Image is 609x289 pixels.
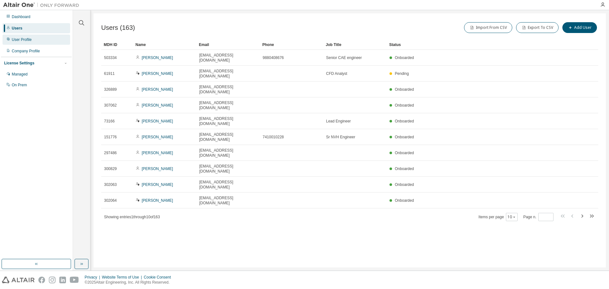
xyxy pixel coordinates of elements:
[85,275,102,280] div: Privacy
[516,22,559,33] button: Export To CSV
[395,151,414,155] span: Onboarded
[70,277,79,283] img: youtube.svg
[199,180,257,190] span: [EMAIL_ADDRESS][DOMAIN_NAME]
[326,119,351,124] span: Lead Engineer
[104,71,115,76] span: 61911
[12,49,40,54] div: Company Profile
[199,132,257,142] span: [EMAIL_ADDRESS][DOMAIN_NAME]
[464,22,512,33] button: Import From CSV
[199,100,257,110] span: [EMAIL_ADDRESS][DOMAIN_NAME]
[142,198,173,203] a: [PERSON_NAME]
[104,198,117,203] span: 302064
[142,182,173,187] a: [PERSON_NAME]
[104,87,117,92] span: 326889
[395,135,414,139] span: Onboarded
[104,103,117,108] span: 307062
[395,119,414,123] span: Onboarded
[12,72,28,77] div: Managed
[262,40,321,50] div: Phone
[395,103,414,108] span: Onboarded
[101,24,135,31] span: Users (163)
[199,195,257,206] span: [EMAIL_ADDRESS][DOMAIN_NAME]
[395,56,414,60] span: Onboarded
[142,56,173,60] a: [PERSON_NAME]
[395,198,414,203] span: Onboarded
[144,275,174,280] div: Cookie Consent
[12,14,30,19] div: Dashboard
[326,71,347,76] span: CFD Analyst
[2,277,35,283] img: altair_logo.svg
[142,71,173,76] a: [PERSON_NAME]
[395,167,414,171] span: Onboarded
[59,277,66,283] img: linkedin.svg
[142,103,173,108] a: [PERSON_NAME]
[263,135,284,140] span: 7410010228
[199,116,257,126] span: [EMAIL_ADDRESS][DOMAIN_NAME]
[102,275,144,280] div: Website Terms of Use
[104,135,117,140] span: 151776
[142,151,173,155] a: [PERSON_NAME]
[142,167,173,171] a: [PERSON_NAME]
[142,87,173,92] a: [PERSON_NAME]
[326,40,384,50] div: Job Title
[523,213,553,221] span: Page n.
[85,280,175,285] p: © 2025 Altair Engineering, Inc. All Rights Reserved.
[104,150,117,155] span: 297486
[4,61,34,66] div: License Settings
[199,148,257,158] span: [EMAIL_ADDRESS][DOMAIN_NAME]
[326,135,355,140] span: Sr NVH Engineer
[104,55,117,60] span: 503334
[562,22,597,33] button: Add User
[104,166,117,171] span: 300829
[142,119,173,123] a: [PERSON_NAME]
[479,213,518,221] span: Items per page
[12,82,27,88] div: On Prem
[326,55,362,60] span: Senior CAE engineer
[38,277,45,283] img: facebook.svg
[395,71,409,76] span: Pending
[199,40,257,50] div: Email
[12,37,32,42] div: User Profile
[395,87,414,92] span: Onboarded
[3,2,82,8] img: Altair One
[199,69,257,79] span: [EMAIL_ADDRESS][DOMAIN_NAME]
[12,26,22,31] div: Users
[389,40,565,50] div: Status
[199,84,257,95] span: [EMAIL_ADDRESS][DOMAIN_NAME]
[263,55,284,60] span: 9880408676
[104,40,130,50] div: MDH ID
[507,214,516,220] button: 10
[199,53,257,63] span: [EMAIL_ADDRESS][DOMAIN_NAME]
[142,135,173,139] a: [PERSON_NAME]
[104,182,117,187] span: 302063
[395,182,414,187] span: Onboarded
[49,277,56,283] img: instagram.svg
[104,119,115,124] span: 73166
[104,215,160,219] span: Showing entries 1 through 10 of 163
[135,40,194,50] div: Name
[199,164,257,174] span: [EMAIL_ADDRESS][DOMAIN_NAME]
